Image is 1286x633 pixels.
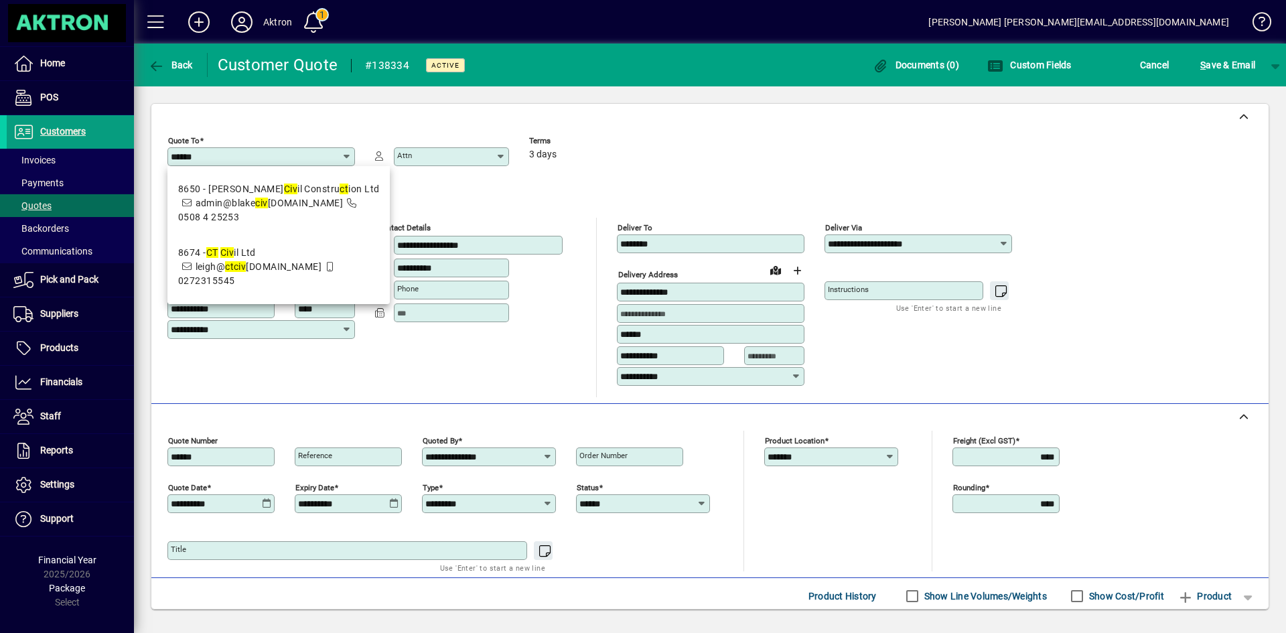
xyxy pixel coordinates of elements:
mat-label: Quote To [168,136,200,145]
button: Profile [220,10,263,34]
a: Knowledge Base [1242,3,1269,46]
button: Cancel [1137,53,1173,77]
span: Suppliers [40,308,78,319]
span: Customers [40,126,86,137]
mat-label: Status [577,482,599,492]
em: civ [234,261,246,272]
span: Financials [40,376,82,387]
mat-option: 8674 - CT Civil Ltd [167,235,390,299]
span: ave & Email [1200,54,1255,76]
a: Payments [7,171,134,194]
span: 0508 4 25253 [178,212,239,222]
mat-hint: Use 'Enter' to start a new line [440,560,545,575]
span: Backorders [13,223,69,234]
span: Quotes [13,200,52,211]
mat-label: Deliver via [825,223,862,232]
em: Civ [284,184,297,194]
mat-label: Quoted by [423,435,458,445]
mat-label: Freight (excl GST) [953,435,1015,445]
a: Products [7,332,134,365]
mat-label: Type [423,482,439,492]
mat-label: Phone [397,284,419,293]
span: S [1200,60,1206,70]
span: Support [40,513,74,524]
div: Aktron [263,11,292,33]
em: ct [340,184,348,194]
a: Staff [7,400,134,433]
span: Cancel [1140,54,1169,76]
button: Choose address [786,260,808,281]
mat-label: Instructions [828,285,869,294]
mat-label: Rounding [953,482,985,492]
a: Home [7,47,134,80]
mat-label: Expiry date [295,482,334,492]
span: Financial Year [38,555,96,565]
a: Backorders [7,217,134,240]
mat-label: Attn [397,151,412,160]
span: Product History [808,585,877,607]
span: Terms [529,137,610,145]
span: Product [1177,585,1232,607]
div: #138334 [365,55,409,76]
span: Package [49,583,85,593]
span: Invoices [13,155,56,165]
div: 8650 - [PERSON_NAME] il Constru ion Ltd [178,182,379,196]
mat-label: Quote number [168,435,218,445]
span: Back [148,60,193,70]
button: Custom Fields [984,53,1075,77]
button: Product [1171,584,1238,608]
button: Documents (0) [869,53,962,77]
mat-label: Deliver To [618,223,652,232]
div: 8674 - il Ltd [178,246,379,260]
a: POS [7,81,134,115]
span: 0272315545 [178,275,234,286]
span: Home [40,58,65,68]
span: Custom Fields [987,60,1072,70]
a: Financials [7,366,134,399]
mat-label: Product location [765,435,825,445]
mat-label: Order number [579,451,628,460]
span: admin@blake [DOMAIN_NAME] [196,198,344,208]
div: Customer Quote [218,54,338,76]
a: Suppliers [7,297,134,331]
label: Show Line Volumes/Weights [922,589,1047,603]
em: civ [255,198,267,208]
mat-label: Reference [298,451,332,460]
a: Communications [7,240,134,263]
mat-hint: Use 'Enter' to start a new line [896,300,1001,315]
button: Add [177,10,220,34]
em: CT [206,247,218,258]
span: Active [431,61,459,70]
mat-label: Title [171,545,186,554]
span: Pick and Pack [40,274,98,285]
app-page-header-button: Back [134,53,208,77]
em: Civ [220,247,234,258]
button: Back [145,53,196,77]
a: Quotes [7,194,134,217]
span: leigh@ [DOMAIN_NAME] [196,261,322,272]
div: [PERSON_NAME] [PERSON_NAME][EMAIL_ADDRESS][DOMAIN_NAME] [928,11,1229,33]
a: Support [7,502,134,536]
span: POS [40,92,58,102]
button: Product History [803,584,882,608]
span: Staff [40,411,61,421]
a: Pick and Pack [7,263,134,297]
em: ct [225,261,234,272]
button: Save & Email [1194,53,1262,77]
label: Show Cost/Profit [1086,589,1164,603]
span: Documents (0) [872,60,959,70]
a: Settings [7,468,134,502]
mat-option: 8650 - Blake Civil Construction Ltd [167,171,390,235]
span: Communications [13,246,92,257]
span: Payments [13,178,64,188]
a: Invoices [7,149,134,171]
mat-label: Quote date [168,482,207,492]
a: Reports [7,434,134,468]
a: View on map [765,259,786,281]
span: Reports [40,445,73,455]
span: Settings [40,479,74,490]
span: 3 days [529,149,557,160]
span: Products [40,342,78,353]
